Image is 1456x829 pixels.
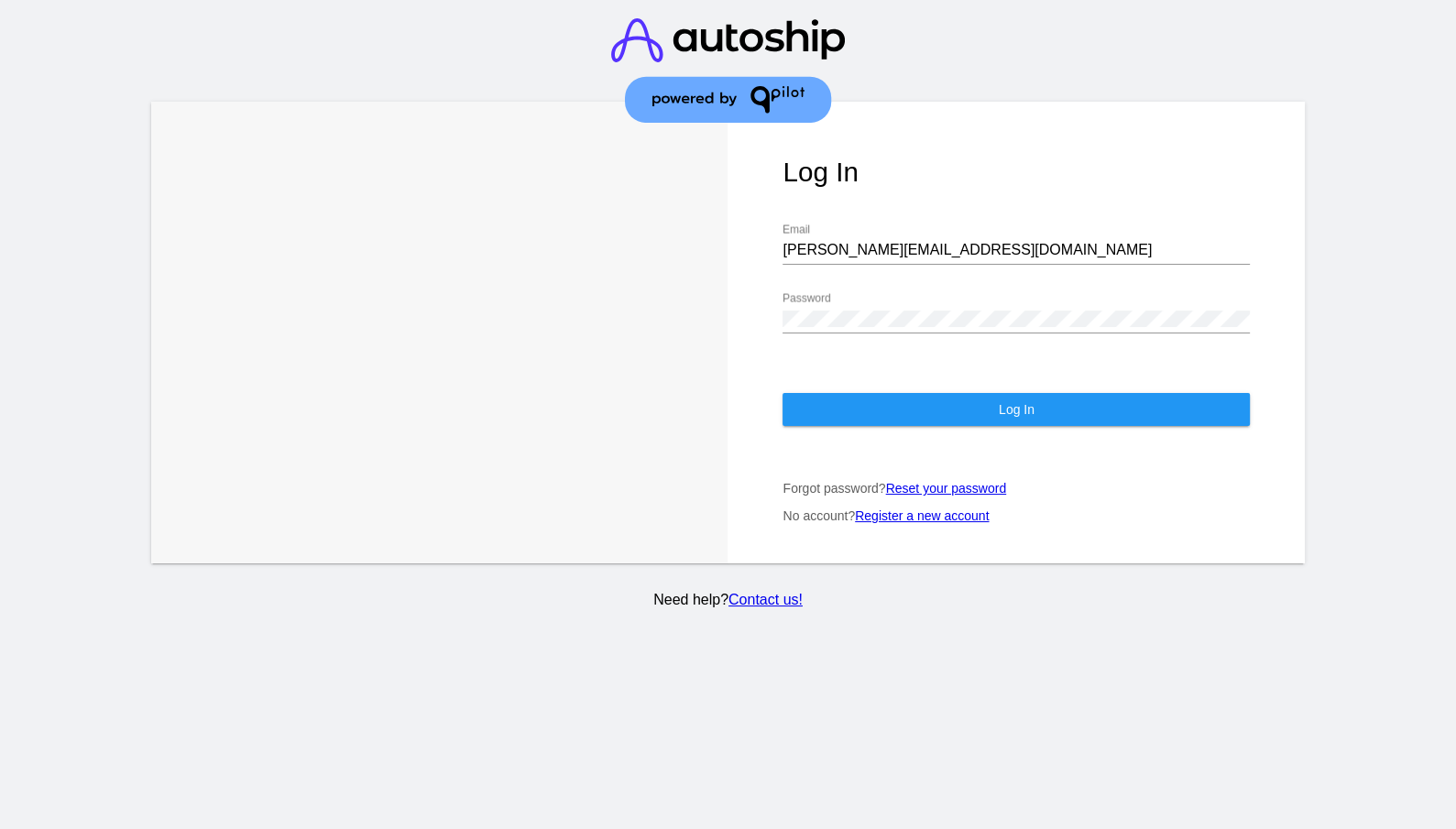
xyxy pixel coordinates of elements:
a: Contact us! [728,592,803,607]
span: Log In [999,402,1035,417]
button: Log In [783,393,1250,426]
a: Register a new account [855,508,989,523]
p: No account? [783,508,1250,523]
input: Email [783,242,1250,258]
p: Need help? [148,592,1308,608]
a: Reset your password [886,481,1007,496]
h1: Log In [783,157,1250,188]
p: Forgot password? [783,481,1250,496]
